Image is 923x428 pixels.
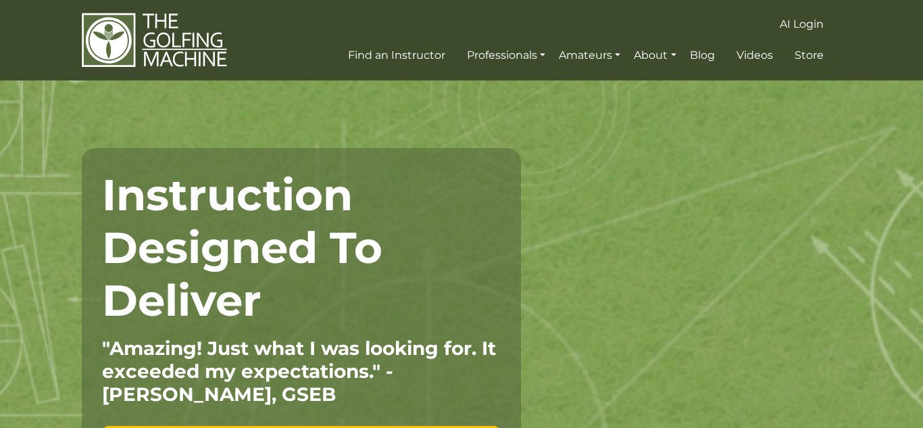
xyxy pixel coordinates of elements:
a: About [630,43,679,68]
span: Find an Instructor [348,49,445,62]
span: AI Login [780,18,824,30]
a: Amateurs [555,43,624,68]
p: "Amazing! Just what I was looking for. It exceeded my expectations." - [PERSON_NAME], GSEB [102,337,501,406]
a: Store [791,43,827,68]
span: Store [795,49,824,62]
span: Videos [737,49,773,62]
a: Professionals [464,43,549,68]
a: AI Login [776,12,827,37]
img: The Golfing Machine [82,12,227,68]
a: Find an Instructor [345,43,449,68]
h1: Instruction Designed To Deliver [102,168,501,327]
a: Videos [733,43,776,68]
span: Blog [690,49,715,62]
a: Blog [687,43,718,68]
